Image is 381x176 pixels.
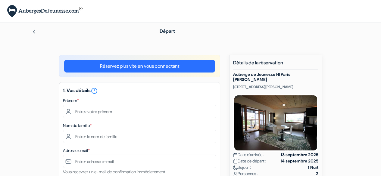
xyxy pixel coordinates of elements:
a: Réservez plus vite en vous connectant [64,60,215,73]
span: Séjour : [233,164,251,171]
img: calendar.svg [233,159,238,164]
label: Prénom [63,97,79,104]
h5: Auberge de Jeunesse HI Paris [PERSON_NAME] [233,72,318,82]
h5: Détails de la réservation [233,60,318,69]
input: Entrer adresse e-mail [63,155,216,168]
input: Entrez votre prénom [63,105,216,118]
p: [STREET_ADDRESS][PERSON_NAME] [233,85,318,89]
label: Adresse email [63,147,90,154]
h5: 1. Vos détails [63,87,216,94]
img: AubergesDeJeunesse.com [7,5,83,17]
img: left_arrow.svg [32,29,36,34]
label: Nom de famille [63,122,92,129]
span: Date de départ : [233,158,266,164]
strong: 13 septembre 2025 [281,152,318,158]
input: Entrer le nom de famille [63,130,216,143]
strong: 1 Nuit [308,164,318,171]
a: error_outline [91,87,98,94]
span: Date d'arrivée : [233,152,264,158]
span: Départ [160,28,175,34]
small: Vous recevrez un e-mail de confirmation immédiatement [63,169,165,174]
img: calendar.svg [233,153,238,157]
i: error_outline [91,87,98,94]
img: moon.svg [233,165,238,170]
strong: 14 septembre 2025 [280,158,318,164]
